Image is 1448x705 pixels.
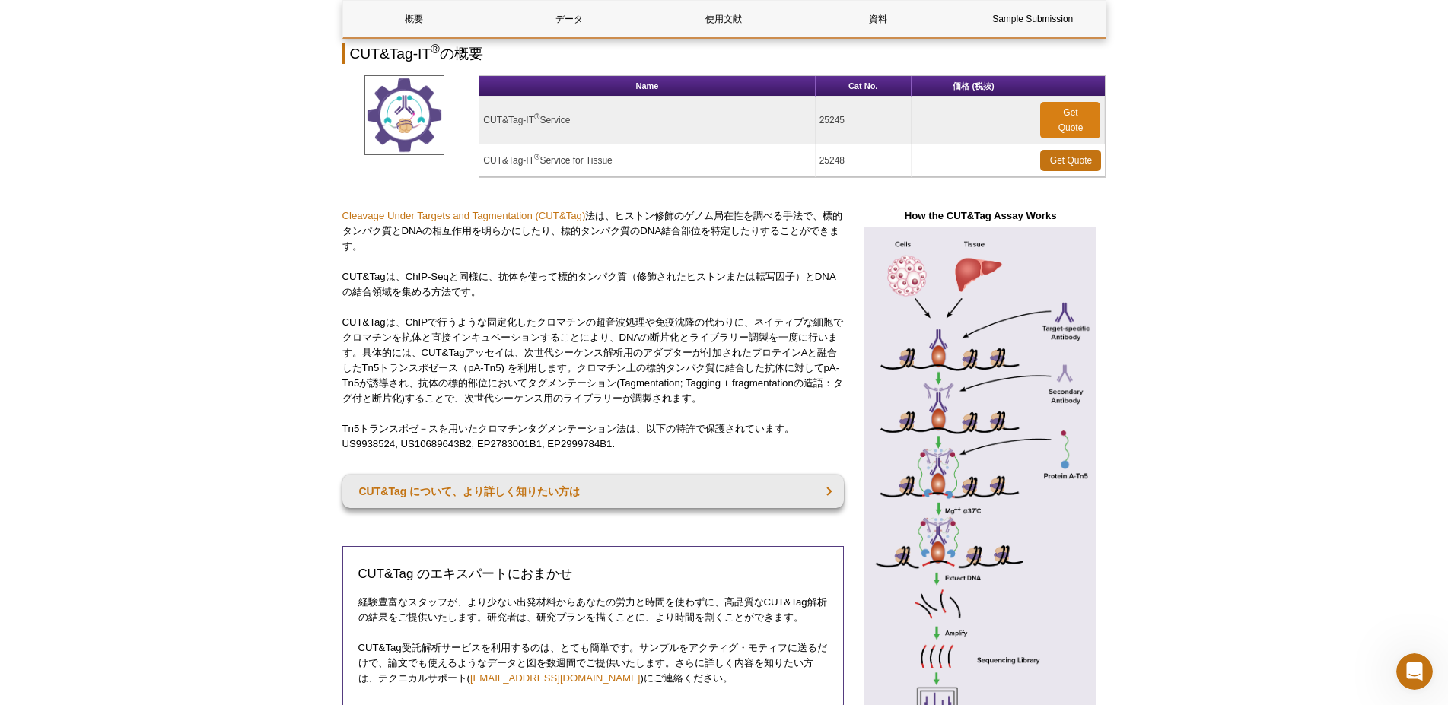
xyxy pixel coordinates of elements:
h2: CUT&Tag-IT の概要 [342,43,1106,64]
sup: ® [534,153,539,161]
td: 25245 [816,97,912,144]
td: CUT&Tag-IT Service [479,97,815,144]
img: CUT&Tag Service [364,75,444,155]
a: CUT&Tag について、より詳しく知りたい方は [342,475,844,508]
a: Cleavage Under Targets and Tagmentation (CUT&Tag) [342,210,586,221]
th: Name [479,76,815,97]
a: 概要 [343,1,486,37]
p: CUT&Tag受託解析サービスを利用するのは、とても簡単です。サンプルをアクティグ・モティフに送るだけで、論文でも使えるようなデータと図を数週間でご提供いたします。さらに詳しく内容を知りたい方は... [358,640,828,686]
h3: CUT&Tag のエキスパートにおまかせ​ [358,565,828,583]
p: 法は、ヒストン修飾のゲノム局在性を調べる手法で、標的タンパク質とDNAの相互作用を明らかにしたり、標的タンパク質のDNA結合部位を特定したりすることができます。 [342,208,844,254]
a: Sample Submission [961,1,1104,37]
a: 資料 [807,1,950,37]
a: 使用文献 [652,1,795,37]
a: [EMAIL_ADDRESS][DOMAIN_NAME] [470,672,641,684]
sup: ® [534,113,539,121]
a: Get Quote [1040,102,1100,138]
p: 経験豊富なスタッフが、より少ない出発材料からあなたの労力と時間を使わずに、高品質なCUT&Tag解析の結果をご提供いたします。研究者は、研究プランを描くことに、より時間を割くことができます。 [358,595,828,625]
iframe: Intercom live chat [1396,653,1433,690]
td: CUT&Tag-IT Service for Tissue [479,144,815,177]
p: CUT&Tagは、ChIP-Seqと同様に、抗体を使って標的タンパク質（修飾されたヒストンまたは転写因子）とDNAの結合領域を集める方法です。 [342,269,844,300]
th: 価格 (税抜) [912,76,1037,97]
td: 25248 [816,144,912,177]
th: Cat No. [816,76,912,97]
sup: ® [431,43,440,56]
a: データ [498,1,641,37]
p: CUT&Tagは、ChIPで行うような固定化したクロマチンの超音波処理や免疫沈降の代わりに、ネイティブな細胞でクロマチンを抗体と直接インキュベーションすることにより、DNAの断片化とライブラリー... [342,315,844,406]
p: Tn5トランスポゼ－スを用いたクロマチンタグメンテーション法は、以下の特許で保護されています。 US9938524, US10689643B2, EP2783001B1, EP2999784B1. [342,421,844,452]
strong: How the CUT&Tag Assay Works [905,210,1057,221]
a: Get Quote [1040,150,1101,171]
